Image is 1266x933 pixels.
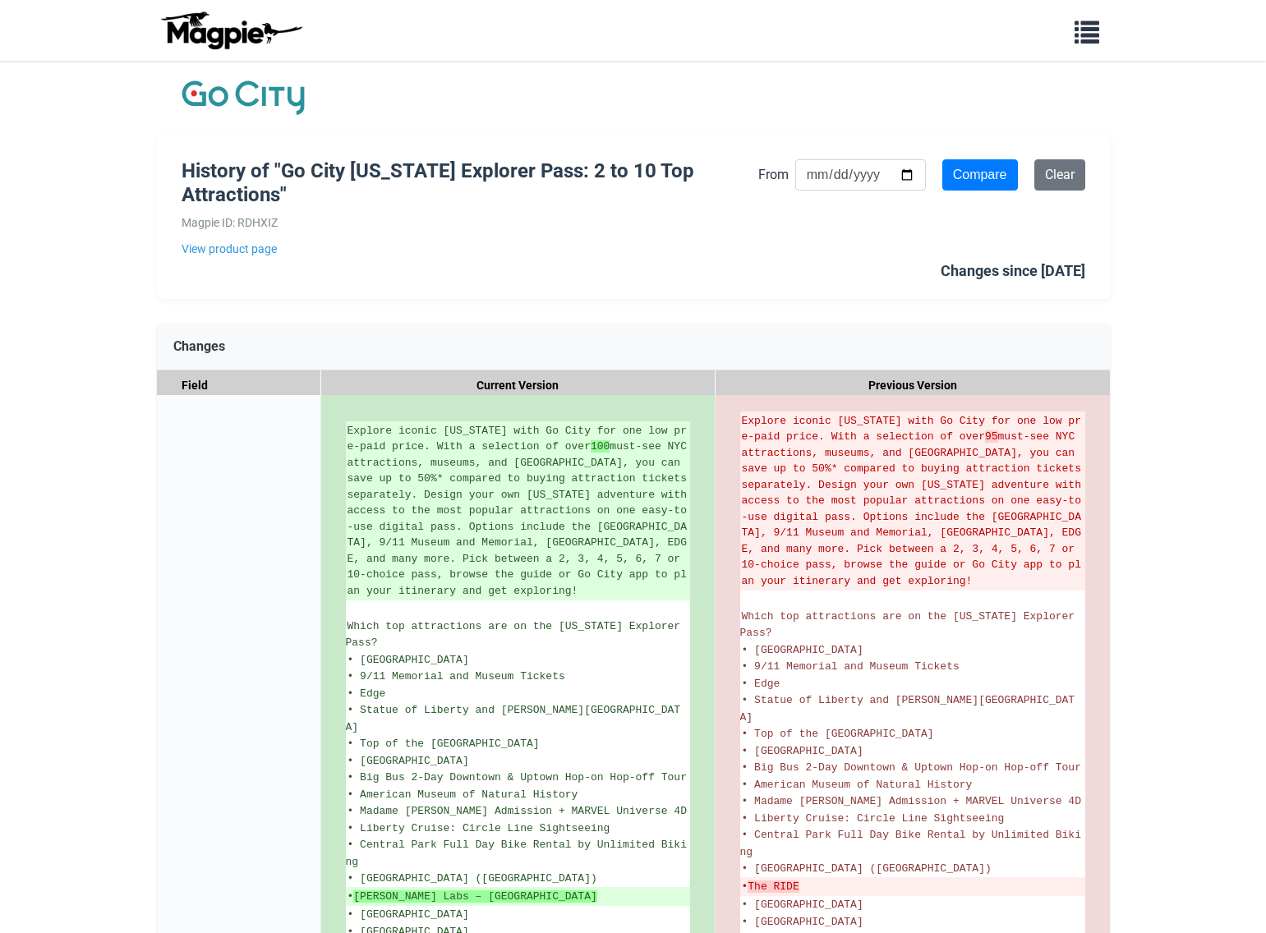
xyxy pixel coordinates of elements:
[942,159,1018,191] input: Compare
[742,795,1081,807] span: • Madame [PERSON_NAME] Admission + MARVEL Universe 4D
[742,862,992,875] span: • [GEOGRAPHIC_DATA] ([GEOGRAPHIC_DATA])
[348,872,597,885] span: • [GEOGRAPHIC_DATA] ([GEOGRAPHIC_DATA])
[348,805,687,817] span: • Madame [PERSON_NAME] Admission + MARVEL Universe 4D
[321,370,716,401] div: Current Version
[348,654,469,666] span: • [GEOGRAPHIC_DATA]
[742,644,863,656] span: • [GEOGRAPHIC_DATA]
[742,660,960,673] span: • 9/11 Memorial and Museum Tickets
[346,620,687,650] span: Which top attractions are on the [US_STATE] Explorer Pass?
[182,77,305,118] img: Company Logo
[348,822,610,834] span: • Liberty Cruise: Circle Line Sightseeing
[353,890,596,903] strong: [PERSON_NAME] Labs – [GEOGRAPHIC_DATA]
[157,11,305,50] img: logo-ab69f6fb50320c5b225c76a69d11143b.png
[742,413,1084,590] del: Explore iconic [US_STATE] with Go City for one low pre-paid price. With a selection of over must-...
[742,779,973,791] span: • American Museum of Natural History
[742,899,863,911] span: • [GEOGRAPHIC_DATA]
[348,788,578,801] span: • American Museum of Natural History
[740,610,1081,640] span: Which top attractions are on the [US_STATE] Explorer Pass?
[348,771,687,784] span: • Big Bus 2-Day Downtown & Uptown Hop-on Hop-off Tour
[740,694,1075,724] span: • Statue of Liberty and [PERSON_NAME][GEOGRAPHIC_DATA]
[742,678,780,690] span: • Edge
[157,370,321,401] div: Field
[348,670,565,683] span: • 9/11 Memorial and Museum Tickets
[740,829,1081,858] span: • Central Park Full Day Bike Rental by Unlimited Biking
[716,370,1110,401] div: Previous Version
[346,704,681,733] span: • Statue of Liberty and [PERSON_NAME][GEOGRAPHIC_DATA]
[346,839,687,868] span: • Central Park Full Day Bike Rental by Unlimited Biking
[742,728,934,740] span: • Top of the [GEOGRAPHIC_DATA]
[748,880,799,893] strong: The RIDE
[758,164,789,186] label: From
[348,908,469,921] span: • [GEOGRAPHIC_DATA]
[941,260,1085,283] div: Changes since [DATE]
[348,889,688,905] ins: •
[742,812,1005,825] span: • Liberty Cruise: Circle Line Sightseeing
[182,240,758,258] a: View product page
[591,440,610,453] strong: 100
[182,159,758,207] h1: History of "Go City [US_STATE] Explorer Pass: 2 to 10 Top Attractions"
[985,430,998,443] strong: 95
[742,879,1084,895] del: •
[742,916,863,928] span: • [GEOGRAPHIC_DATA]
[348,755,469,767] span: • [GEOGRAPHIC_DATA]
[348,423,688,600] ins: Explore iconic [US_STATE] with Go City for one low pre-paid price. With a selection of over must-...
[348,687,386,700] span: • Edge
[742,761,1081,774] span: • Big Bus 2-Day Downtown & Uptown Hop-on Hop-off Tour
[1034,159,1085,191] a: Clear
[182,214,758,232] div: Magpie ID: RDHXIZ
[348,738,540,750] span: • Top of the [GEOGRAPHIC_DATA]
[157,324,1110,370] div: Changes
[742,745,863,757] span: • [GEOGRAPHIC_DATA]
